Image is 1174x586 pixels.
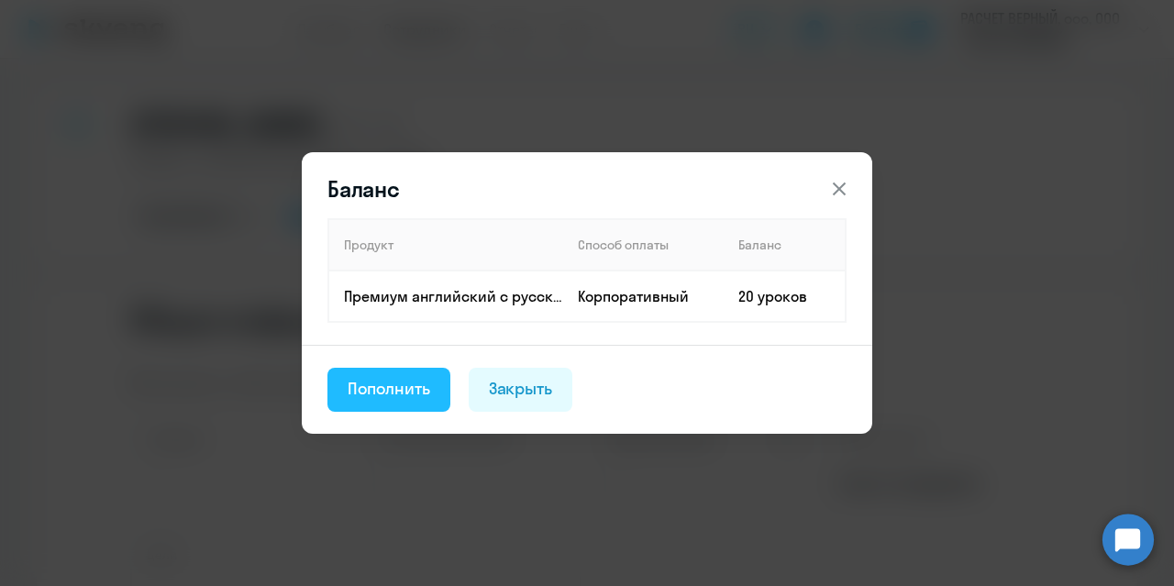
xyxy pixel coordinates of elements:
button: Закрыть [469,368,573,412]
td: Корпоративный [563,271,724,322]
header: Баланс [302,174,872,204]
button: Пополнить [327,368,450,412]
th: Способ оплаты [563,219,724,271]
p: Премиум английский с русскоговорящим преподавателем [344,286,562,306]
div: Закрыть [489,377,553,401]
th: Баланс [724,219,846,271]
td: 20 уроков [724,271,846,322]
th: Продукт [328,219,563,271]
div: Пополнить [348,377,430,401]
